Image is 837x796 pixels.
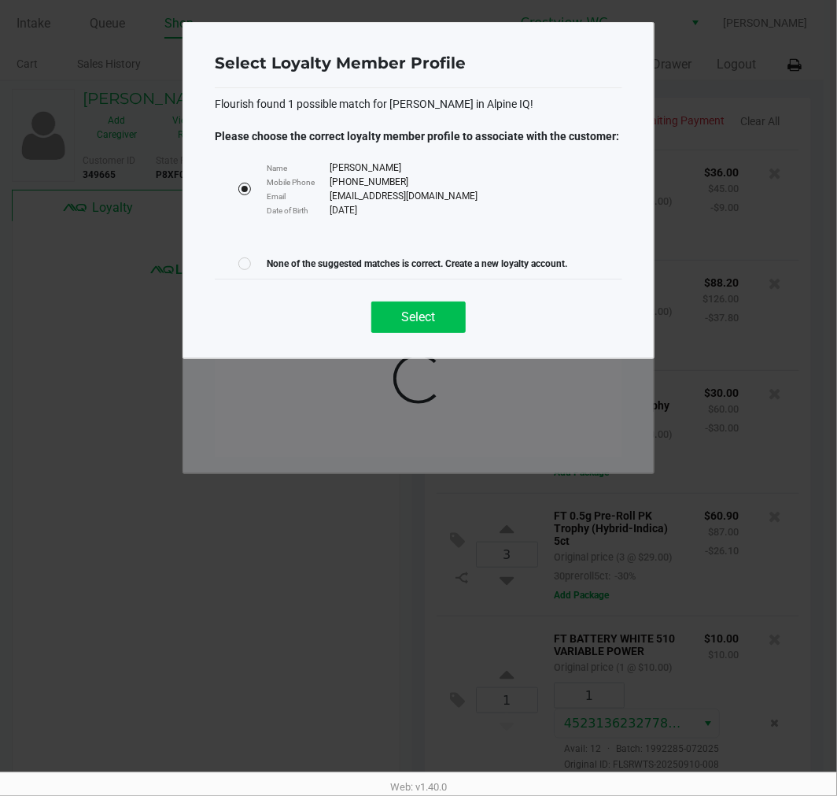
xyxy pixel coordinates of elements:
span: [PERSON_NAME] [330,161,401,175]
span: [EMAIL_ADDRESS][DOMAIN_NAME] [330,189,477,203]
span: [DATE] [330,203,357,217]
span: Mobile Phone [267,176,330,188]
div: Select Loyalty Member Profile [215,51,466,75]
span: None of the suggested matches is correct. Create a new loyalty account. [267,257,567,271]
span: Select [402,309,436,324]
span: Email [267,191,330,202]
span: Name [267,162,330,174]
span: [PHONE_NUMBER] [330,175,408,189]
span: Date of Birth [267,205,330,217]
button: Select [371,302,466,333]
div: Flourish found 1 possible match for [PERSON_NAME] in Alpine IQ! [215,96,622,113]
span: Web: v1.40.0 [390,781,447,793]
div: Please choose the correct loyalty member profile to associate with the customer: [215,128,622,145]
